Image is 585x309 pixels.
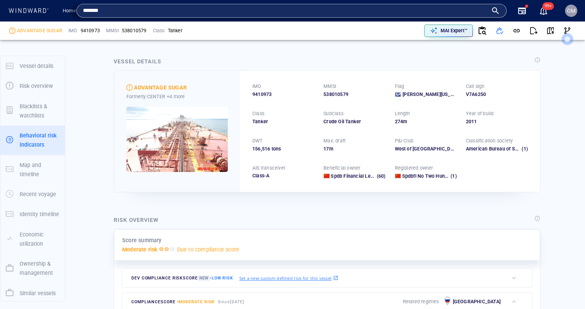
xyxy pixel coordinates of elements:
button: Document Validation History [473,21,491,40]
a: Spdb Financial Leasing Co.,ltd (60) [331,173,385,180]
button: Recent voyage [0,184,65,204]
div: American Bureau of Shipping [466,145,528,152]
p: Year of build [466,110,494,117]
p: MAI Expert™ [441,27,467,34]
p: MMSI [323,83,336,90]
button: Vessel details [0,56,65,76]
p: Economic utilization [20,230,60,249]
div: 2011 [466,118,528,125]
a: Spdbfl No Two Hundred & Twenty-nine ([GEOGRAPHIC_DATA]) Ship (1) [402,173,457,180]
div: West of England [395,145,457,152]
p: Vessel details [20,61,53,71]
p: Class [252,110,264,117]
span: New [198,275,210,281]
a: Map and timeline [0,165,65,173]
div: Moderate risk [126,84,133,91]
button: Risk overview [0,76,65,96]
p: Length [395,110,410,117]
p: Subclass [323,110,343,117]
span: compliance score - [131,299,215,304]
div: V7A6250 [466,91,528,98]
div: 538010579 [323,91,385,98]
span: Spdb Financial Leasing Co.,ltd [331,173,398,179]
div: Formerly: CENTER [126,93,228,101]
p: Identity timeline [20,210,59,219]
span: 99+ [542,2,554,10]
p: Score summary [122,236,162,245]
div: Tanker [252,118,314,125]
iframe: Chat [552,274,579,303]
span: OM [567,8,575,14]
div: ADVANTAGE SUGAR [17,27,62,34]
p: Classification society [466,137,513,144]
p: Recent voyage [20,190,56,199]
button: View on map [542,22,559,39]
div: Vessel details [114,57,161,66]
p: MMSI [106,27,119,34]
a: Risk overview [0,82,65,89]
button: Add to vessel list [491,22,508,39]
p: IMO [252,83,262,90]
span: Dev Compliance risk score - [131,275,233,281]
span: Spdbfl No Two Hundred & Twenty-nine ([GEOGRAPHIC_DATA]) Ship [402,173,552,179]
span: 17 [323,146,329,152]
span: [PERSON_NAME][US_STATE] [403,91,457,98]
div: Tanker [168,27,182,34]
p: Related regimes [403,298,439,305]
a: Identity timeline [0,210,65,218]
p: Similar vessels [20,289,56,298]
div: ADVANTAGE SUGAR [134,83,187,92]
span: (60) [375,173,385,180]
span: Low risk [212,276,233,281]
button: Ownership & management [0,254,65,283]
p: Behavioral risk indicators [20,131,60,150]
span: 9410973 [252,91,272,98]
span: (1) [520,145,528,152]
p: Call sign [466,83,485,90]
p: Flag [395,83,404,90]
div: Risk overview [114,215,159,225]
button: Similar vessels [0,283,65,303]
button: 99+ [539,6,548,15]
button: Home [57,4,81,18]
p: [GEOGRAPHIC_DATA] [453,298,500,305]
button: Economic utilization [0,225,65,254]
button: OM [563,3,579,18]
div: American Bureau of Shipping [466,145,520,152]
p: Due to compliance score [177,245,240,254]
p: AIS transceiver [252,165,285,172]
button: Map and timeline [0,155,65,185]
p: Beneficial owner [323,165,360,172]
a: Ownership & management [0,264,65,272]
p: Moderate risk [122,245,158,254]
a: 99+ [537,5,550,17]
span: 274 [395,119,403,124]
div: Crude Oil Tanker [323,118,385,125]
div: 538010579 [122,27,147,34]
div: 156,516 tons [252,145,314,152]
a: Economic utilization [0,235,65,242]
button: Visual Link Analysis [559,22,576,39]
button: Blacklists & watchlists [0,96,65,126]
a: Home [60,4,79,18]
div: Moderate risk [9,28,15,34]
span: m [329,146,333,152]
p: Ownership & management [20,259,60,278]
p: DWT [252,137,263,144]
a: Set a new custom defined risk for this vessel [239,274,338,282]
a: Blacklists & watchlists [0,107,65,114]
button: Get link [508,22,525,39]
a: Similar vessels [0,289,65,296]
p: Set a new custom defined risk for this vessel [239,275,331,281]
span: Class-A [252,173,269,178]
span: m [403,119,407,124]
button: Behavioral risk indicators [0,126,65,155]
p: Registered owner [395,165,433,172]
p: Risk overview [20,81,53,91]
span: Moderate risk [179,299,215,304]
p: Class [153,27,165,34]
button: Identity timeline [0,204,65,224]
p: Blacklists & watchlists [20,102,60,121]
